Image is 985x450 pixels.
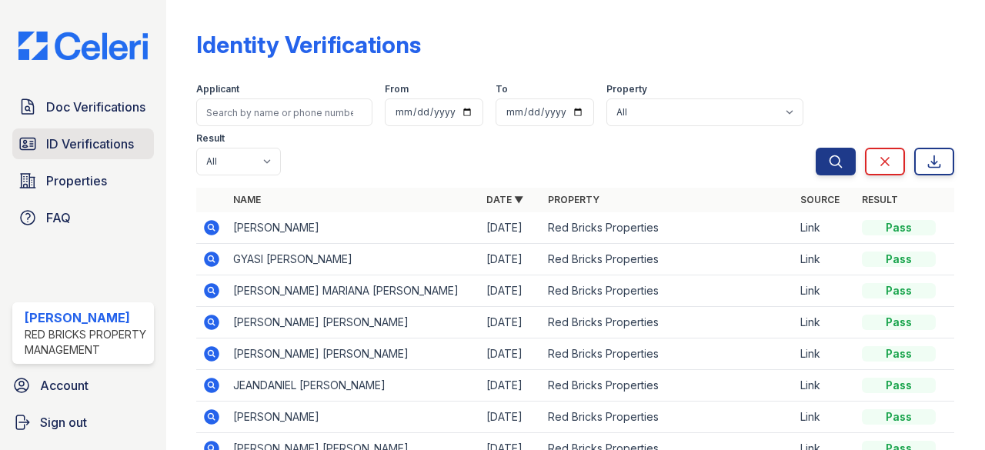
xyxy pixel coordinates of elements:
div: Pass [862,378,936,393]
a: Sign out [6,407,160,438]
label: Applicant [196,83,239,95]
span: Properties [46,172,107,190]
td: Red Bricks Properties [542,402,794,433]
a: Properties [12,165,154,196]
div: Identity Verifications [196,31,421,58]
td: [DATE] [480,370,542,402]
td: Link [794,338,856,370]
img: CE_Logo_Blue-a8612792a0a2168367f1c8372b55b34899dd931a85d93a1a3d3e32e68fde9ad4.png [6,32,160,61]
a: Account [6,370,160,401]
td: Red Bricks Properties [542,244,794,275]
td: [PERSON_NAME] MARIANA [PERSON_NAME] [227,275,479,307]
div: Pass [862,315,936,330]
a: Result [862,194,898,205]
div: Red Bricks Property Management [25,327,148,358]
a: ID Verifications [12,128,154,159]
td: GYASI [PERSON_NAME] [227,244,479,275]
a: FAQ [12,202,154,233]
div: Pass [862,252,936,267]
td: [PERSON_NAME] [227,212,479,244]
td: Link [794,212,856,244]
td: Red Bricks Properties [542,370,794,402]
div: Pass [862,346,936,362]
a: Date ▼ [486,194,523,205]
td: [PERSON_NAME] [227,402,479,433]
span: ID Verifications [46,135,134,153]
td: [PERSON_NAME] [PERSON_NAME] [227,307,479,338]
td: JEANDANIEL [PERSON_NAME] [227,370,479,402]
div: Pass [862,409,936,425]
a: Property [548,194,599,205]
div: Pass [862,283,936,298]
label: To [496,83,508,95]
div: [PERSON_NAME] [25,308,148,327]
td: Link [794,244,856,275]
td: [DATE] [480,212,542,244]
label: From [385,83,409,95]
td: [DATE] [480,338,542,370]
span: FAQ [46,208,71,227]
td: Link [794,370,856,402]
label: Result [196,132,225,145]
a: Name [233,194,261,205]
td: Red Bricks Properties [542,338,794,370]
td: Red Bricks Properties [542,307,794,338]
td: [DATE] [480,244,542,275]
td: Link [794,275,856,307]
td: [DATE] [480,275,542,307]
td: Link [794,307,856,338]
span: Sign out [40,413,87,432]
span: Doc Verifications [46,98,145,116]
td: [DATE] [480,402,542,433]
td: [PERSON_NAME] [PERSON_NAME] [227,338,479,370]
input: Search by name or phone number [196,98,372,126]
span: Account [40,376,88,395]
div: Pass [862,220,936,235]
td: Red Bricks Properties [542,275,794,307]
td: [DATE] [480,307,542,338]
label: Property [606,83,647,95]
td: Link [794,402,856,433]
td: Red Bricks Properties [542,212,794,244]
a: Doc Verifications [12,92,154,122]
a: Source [800,194,840,205]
